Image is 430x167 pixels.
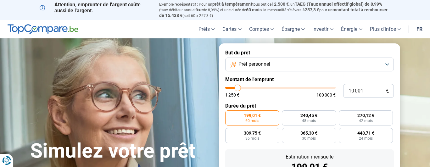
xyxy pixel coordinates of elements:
[225,50,394,56] label: But du prêt
[300,131,317,135] span: 365,30 €
[245,20,278,38] a: Comptes
[225,103,394,109] label: Durée du prêt
[159,7,388,18] span: montant total à rembourser de 15.438 €
[225,76,394,82] label: Montant de l'emprunt
[337,20,366,38] a: Énergie
[305,7,319,12] span: 257,3 €
[271,2,289,7] span: 12.500 €
[413,20,426,38] a: fr
[316,93,336,97] span: 100 000 €
[244,131,261,135] span: 309,75 €
[302,136,316,140] span: 30 mois
[246,7,262,12] span: 60 mois
[244,113,261,118] span: 199,01 €
[278,20,309,38] a: Épargne
[357,131,374,135] span: 448,71 €
[219,20,245,38] a: Cartes
[359,119,373,123] span: 42 mois
[159,2,391,18] p: Exemple représentatif : Pour un tous but de , un (taux débiteur annuel de 8,99%) et une durée de ...
[8,24,78,34] img: TopCompare
[238,61,270,68] span: Prêt personnel
[40,2,152,14] p: Attention, emprunter de l'argent coûte aussi de l'argent.
[386,88,389,94] span: €
[245,136,259,140] span: 36 mois
[225,58,394,71] button: Prêt personnel
[357,113,374,118] span: 270,12 €
[195,20,219,38] a: Prêts
[300,113,317,118] span: 240,45 €
[366,20,405,38] a: Plus d'infos
[295,2,382,7] span: TAEG (Taux annuel effectif global) de 8,99%
[230,154,389,159] div: Estimation mensuelle
[245,119,259,123] span: 60 mois
[309,20,337,38] a: Investir
[359,136,373,140] span: 24 mois
[212,2,252,7] span: prêt à tempérament
[225,93,239,97] span: 1 250 €
[195,7,203,12] span: fixe
[302,119,316,123] span: 48 mois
